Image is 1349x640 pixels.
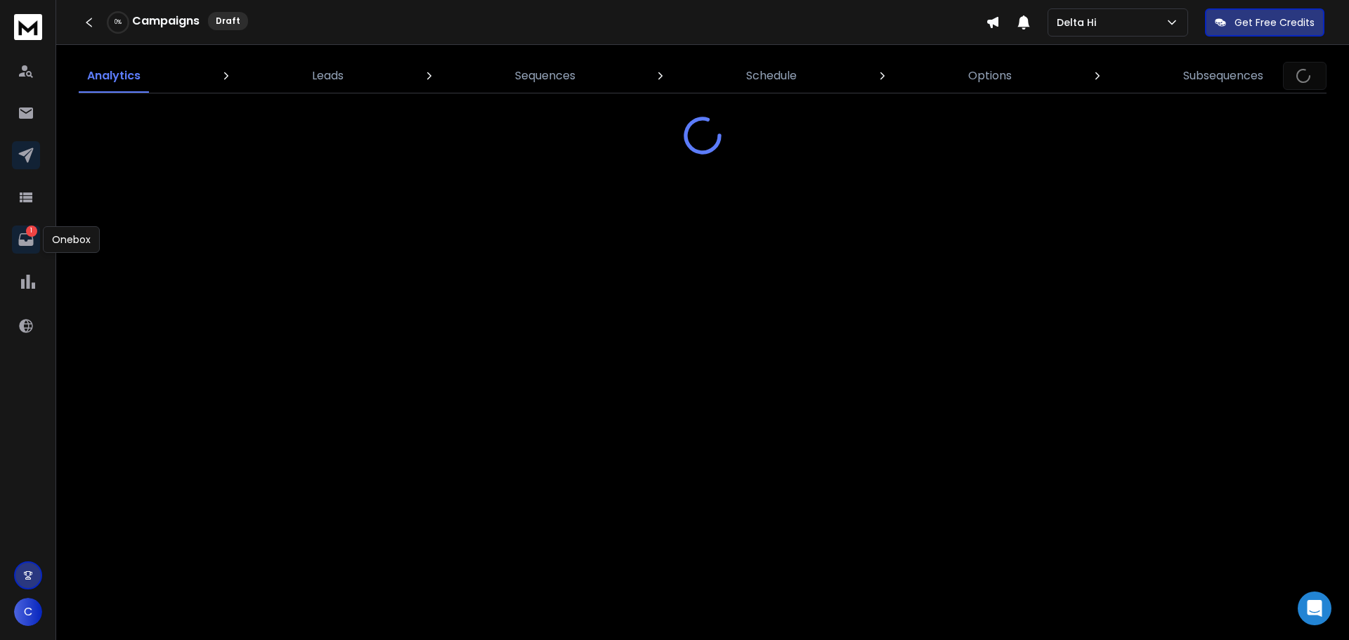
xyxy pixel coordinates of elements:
[312,67,344,84] p: Leads
[208,12,248,30] div: Draft
[1298,592,1331,625] div: Open Intercom Messenger
[1175,59,1272,93] a: Subsequences
[115,18,122,27] p: 0 %
[1205,8,1324,37] button: Get Free Credits
[14,598,42,626] button: C
[14,14,42,40] img: logo
[26,226,37,237] p: 1
[12,226,40,254] a: 1
[507,59,584,93] a: Sequences
[1234,15,1315,30] p: Get Free Credits
[515,67,575,84] p: Sequences
[304,59,352,93] a: Leads
[43,226,100,253] div: Onebox
[960,59,1020,93] a: Options
[746,67,797,84] p: Schedule
[132,13,200,30] h1: Campaigns
[1057,15,1102,30] p: Delta Hi
[1183,67,1263,84] p: Subsequences
[87,67,141,84] p: Analytics
[738,59,805,93] a: Schedule
[968,67,1012,84] p: Options
[79,59,149,93] a: Analytics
